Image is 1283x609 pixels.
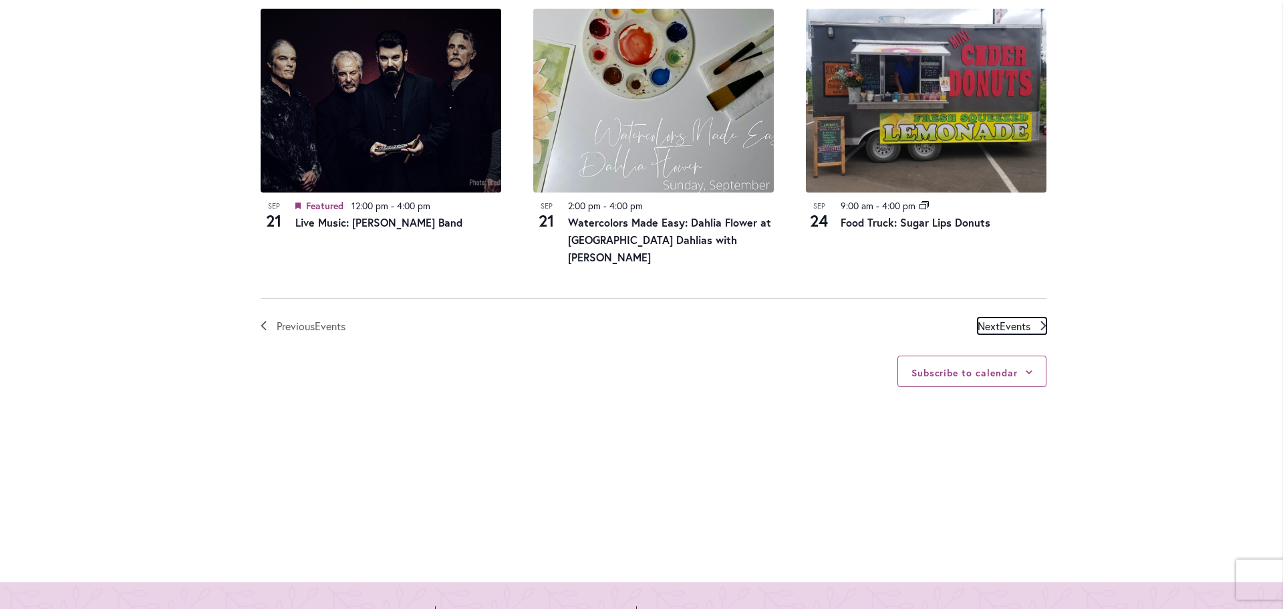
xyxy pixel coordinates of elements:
a: Food Truck: Sugar Lips Donuts [841,215,990,229]
span: - [603,199,607,212]
span: Next [978,318,1030,335]
img: Live Music: Hank Shreve Band [261,9,501,193]
img: Food Truck: Sugar Lips Apple Cider Donuts [806,9,1046,193]
span: 21 [261,209,287,232]
a: Watercolors Made Easy: Dahlia Flower at [GEOGRAPHIC_DATA] Dahlias with [PERSON_NAME] [568,215,771,264]
span: 24 [806,209,833,232]
a: Live Music: [PERSON_NAME] Band [295,215,462,229]
span: Events [315,319,345,333]
img: 095d3e89e12c975f0a4cfa05aab4d62c [533,9,774,193]
a: Next Events [978,318,1046,335]
span: Featured [306,199,343,212]
span: Sep [261,201,287,212]
button: Subscribe to calendar [911,366,1018,379]
span: Sep [533,201,560,212]
span: Previous [277,318,345,335]
time: 4:00 pm [609,199,643,212]
span: 21 [533,209,560,232]
span: - [391,199,394,212]
time: 4:00 pm [397,199,430,212]
span: Sep [806,201,833,212]
a: Previous Events [261,318,345,335]
em: Featured [295,199,301,214]
time: 2:00 pm [568,199,601,212]
time: 4:00 pm [882,199,915,212]
time: 12:00 pm [351,199,388,212]
span: Events [1000,319,1030,333]
span: - [876,199,879,212]
iframe: Launch Accessibility Center [10,562,47,599]
time: 9:00 am [841,199,873,212]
